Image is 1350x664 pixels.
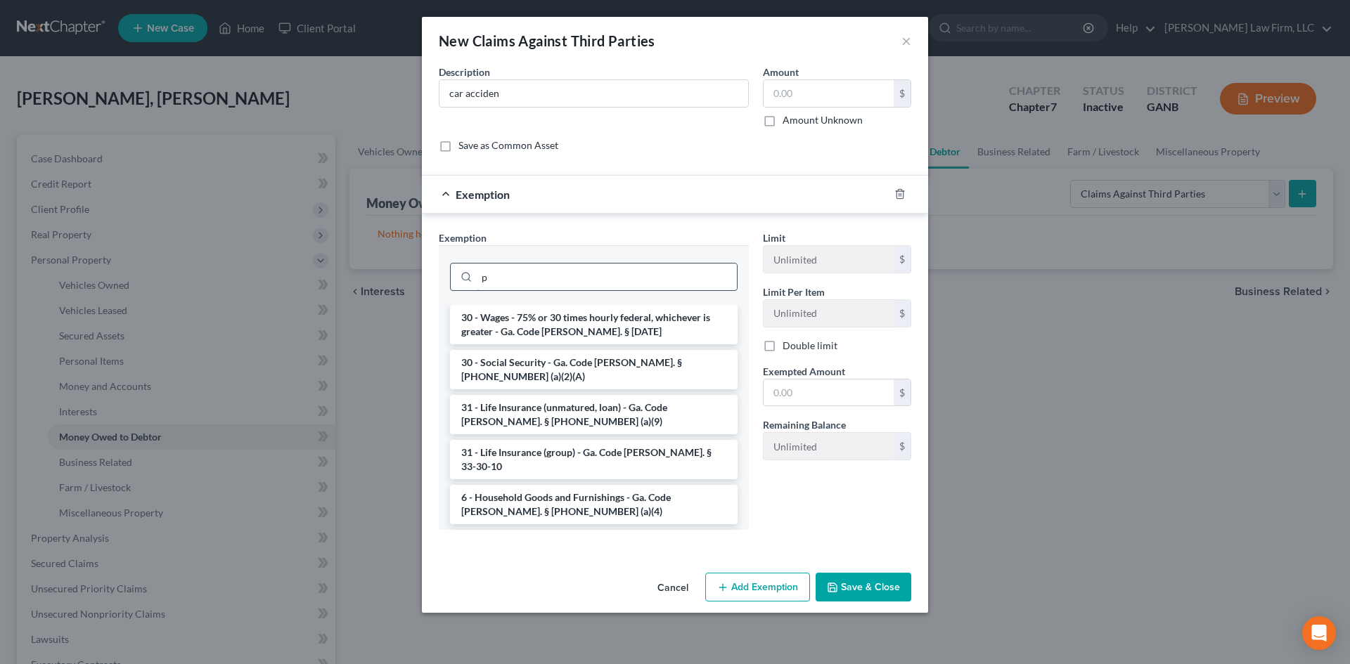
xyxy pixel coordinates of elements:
input: Search exemption rules... [477,263,737,290]
span: Exemption [456,188,510,201]
span: Exemption [439,232,487,244]
div: $ [894,433,911,460]
span: Exempted Amount [763,365,845,377]
button: Cancel [646,574,700,602]
label: Limit Per Item [763,285,825,299]
input: 0.00 [764,379,894,406]
input: 0.00 [764,80,894,107]
div: $ [894,379,911,406]
div: New Claims Against Third Parties [439,31,655,51]
button: Save & Close [816,573,911,602]
span: Description [439,66,490,78]
label: Amount [763,65,799,79]
input: -- [764,246,894,273]
div: $ [894,246,911,273]
span: Limit [763,232,785,244]
button: Add Exemption [705,573,810,602]
div: Open Intercom Messenger [1302,616,1336,650]
button: × [901,32,911,49]
input: Describe... [439,80,748,107]
li: 6 - Household Goods and Furnishings - Ga. Code [PERSON_NAME]. § [PHONE_NUMBER] (a)(4) [450,485,738,524]
li: 30 - Wages - 75% or 30 times hourly federal, whichever is greater - Ga. Code [PERSON_NAME]. § [DATE] [450,305,738,344]
div: $ [894,80,911,107]
li: 30 - Social Security - Ga. Code [PERSON_NAME]. § [PHONE_NUMBER] (a)(2)(A) [450,350,738,389]
label: Remaining Balance [763,417,846,432]
label: Double limit [783,339,837,353]
label: Amount Unknown [783,113,863,127]
li: 31 - Life Insurance (group) - Ga. Code [PERSON_NAME]. § 33-30-10 [450,440,738,479]
li: 31 - Life Insurance (unmatured, loan) - Ga. Code [PERSON_NAME]. § [PHONE_NUMBER] (a)(9) [450,395,738,434]
div: $ [894,300,911,327]
input: -- [764,433,894,460]
label: Save as Common Asset [458,138,558,152]
input: -- [764,300,894,327]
